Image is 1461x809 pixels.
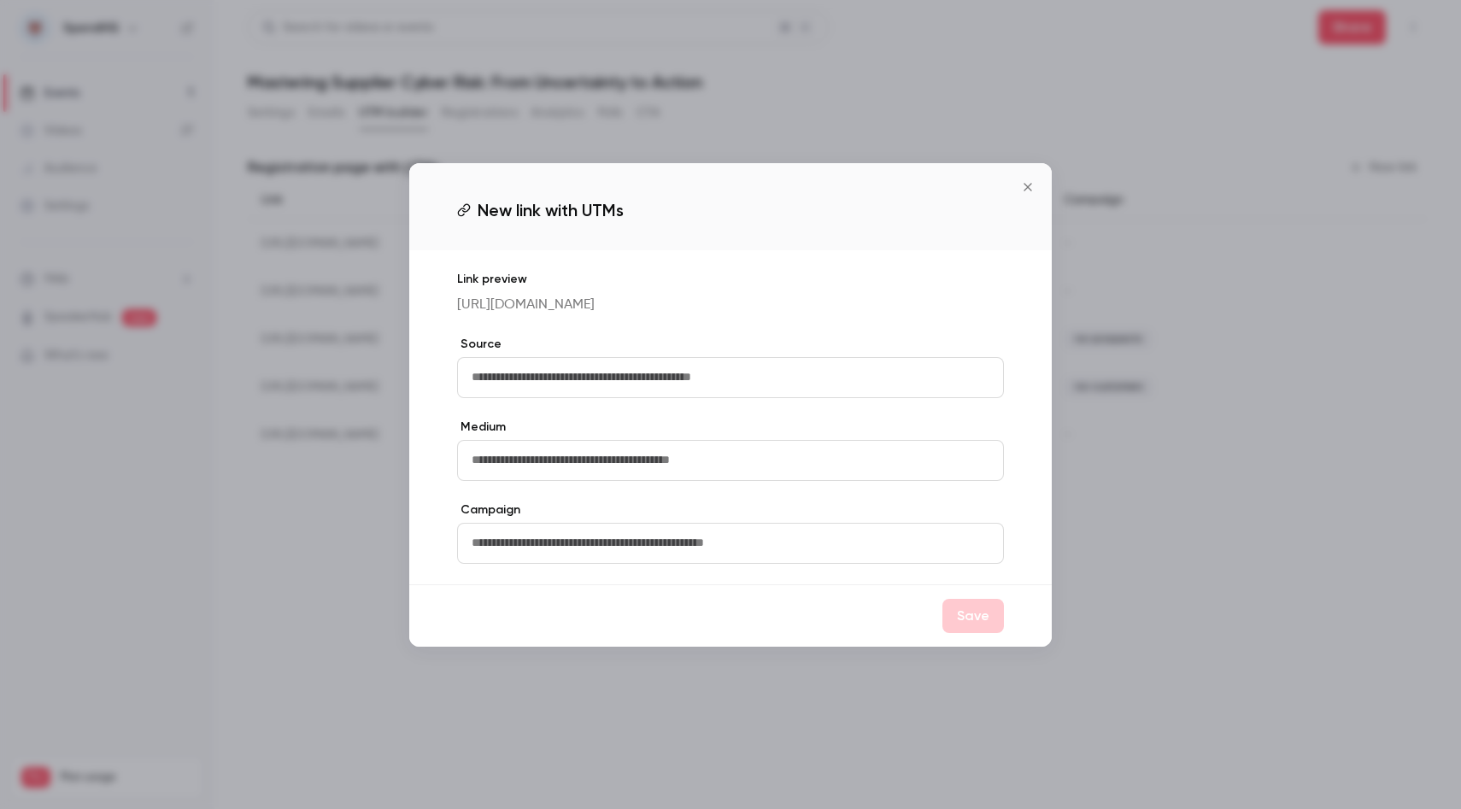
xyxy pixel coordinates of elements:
p: [URL][DOMAIN_NAME] [457,295,1004,315]
label: Source [457,336,1004,353]
button: Close [1011,170,1045,204]
p: Link preview [457,271,1004,288]
label: Medium [457,419,1004,436]
span: New link with UTMs [478,197,624,223]
label: Campaign [457,501,1004,519]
